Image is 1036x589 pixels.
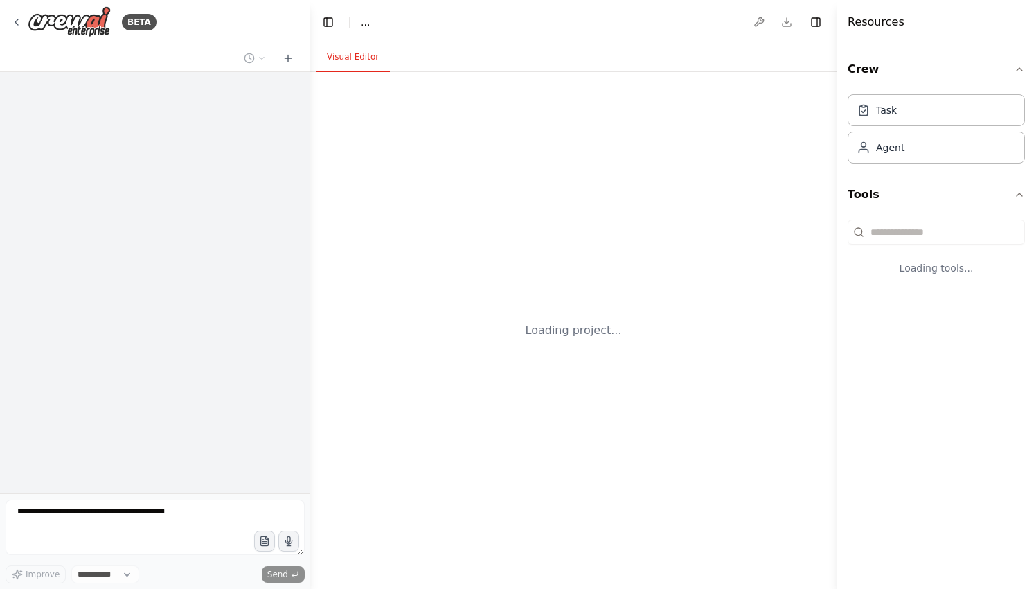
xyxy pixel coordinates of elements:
button: Visual Editor [316,43,390,72]
button: Tools [848,175,1025,214]
div: Loading project... [526,322,622,339]
button: Crew [848,50,1025,89]
button: Switch to previous chat [238,50,271,67]
span: Improve [26,569,60,580]
div: Task [876,103,897,117]
span: ... [361,15,370,29]
img: Logo [28,6,111,37]
button: Upload files [254,531,275,552]
span: Send [267,569,288,580]
button: Click to speak your automation idea [278,531,299,552]
div: Loading tools... [848,250,1025,286]
div: Agent [876,141,904,155]
div: BETA [122,14,157,30]
button: Start a new chat [277,50,299,67]
h4: Resources [848,14,904,30]
button: Send [262,566,305,583]
div: Tools [848,214,1025,297]
nav: breadcrumb [361,15,370,29]
button: Hide right sidebar [806,12,825,32]
button: Hide left sidebar [319,12,338,32]
div: Crew [848,89,1025,175]
button: Improve [6,565,66,583]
